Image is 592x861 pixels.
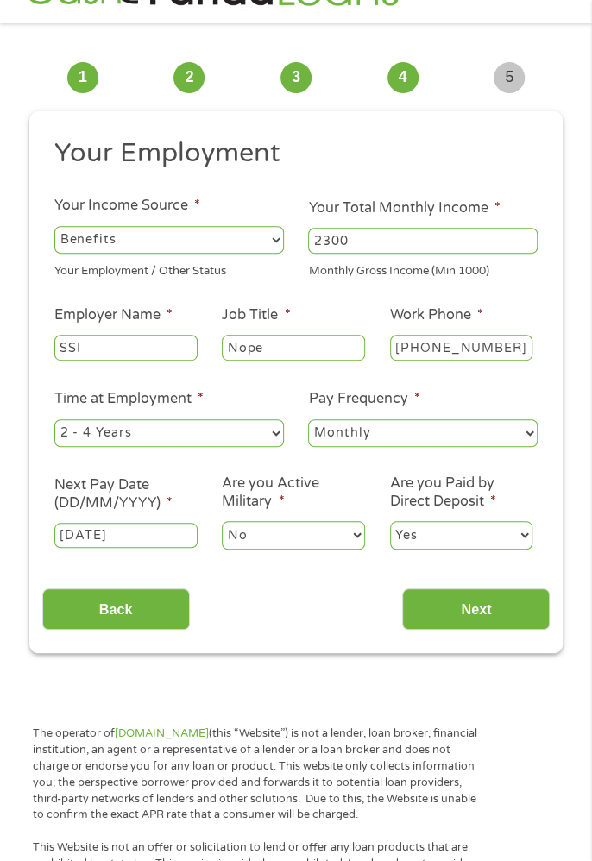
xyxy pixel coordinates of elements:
label: Your Income Source [54,197,200,215]
input: Back [42,588,190,631]
div: Monthly Gross Income (Min 1000) [308,256,538,280]
div: Your Employment / Other Status [54,256,284,280]
label: Time at Employment [54,390,204,408]
span: 3 [280,62,312,93]
span: 2 [173,62,205,93]
input: Use the arrow keys to pick a date [54,523,198,549]
label: Job Title [222,306,290,324]
a: [DOMAIN_NAME] [115,726,209,740]
input: Cashier [222,335,365,361]
span: 5 [494,62,525,93]
span: 1 [67,62,98,93]
label: Are you Paid by Direct Deposit [390,474,533,511]
input: (231) 754-4010 [390,335,533,361]
p: The operator of (this “Website”) is not a lender, loan broker, financial institution, an agent or... [33,726,482,823]
input: Next [402,588,550,631]
label: Your Total Monthly Income [308,199,500,217]
input: Walmart [54,335,198,361]
label: Are you Active Military [222,474,365,511]
label: Pay Frequency [308,390,419,408]
label: Next Pay Date (DD/MM/YYYY) [54,476,198,512]
label: Work Phone [390,306,483,324]
span: 4 [387,62,419,93]
h2: Your Employment [54,136,526,171]
label: Employer Name [54,306,173,324]
input: 1800 [308,228,538,254]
